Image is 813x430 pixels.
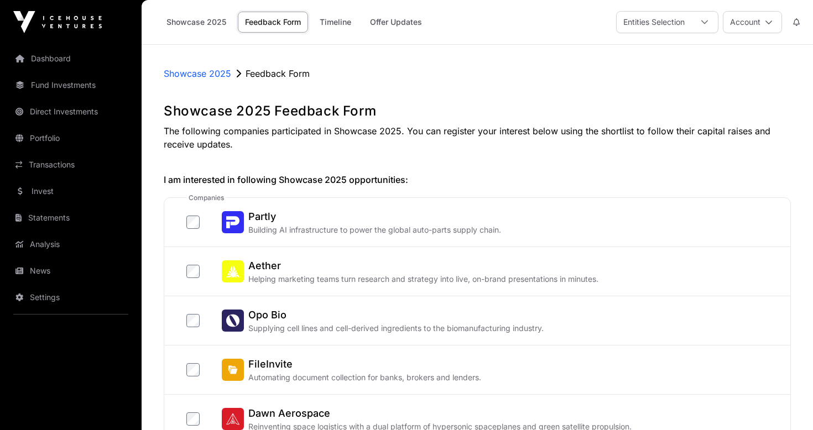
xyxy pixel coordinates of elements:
[248,323,544,334] p: Supplying cell lines and cell-derived ingredients to the biomanufacturing industry.
[9,285,133,310] a: Settings
[159,12,233,33] a: Showcase 2025
[13,11,102,33] img: Icehouse Ventures Logo
[164,124,791,151] p: The following companies participated in Showcase 2025. You can register your interest below using...
[248,372,481,383] p: Automating document collection for banks, brokers and lenders.
[9,153,133,177] a: Transactions
[186,265,200,278] input: AetherAetherHelping marketing teams turn research and strategy into live, on-brand presentations ...
[222,211,244,233] img: Partly
[9,46,133,71] a: Dashboard
[9,179,133,203] a: Invest
[9,232,133,256] a: Analysis
[312,12,358,33] a: Timeline
[238,12,308,33] a: Feedback Form
[9,126,133,150] a: Portfolio
[248,307,544,323] h2: Opo Bio
[186,193,226,202] span: companies
[164,102,791,120] h1: Showcase 2025 Feedback Form
[617,12,691,33] div: Entities Selection
[248,274,598,285] p: Helping marketing teams turn research and strategy into live, on-brand presentations in minutes.
[222,408,244,430] img: Dawn Aerospace
[164,173,791,186] h2: I am interested in following Showcase 2025 opportunities:
[248,406,632,421] h2: Dawn Aerospace
[248,209,501,224] h2: Partly
[248,224,501,235] p: Building AI infrastructure to power the global auto-parts supply chain.
[363,12,429,33] a: Offer Updates
[186,363,200,376] input: FileInviteFileInviteAutomating document collection for banks, brokers and lenders.
[164,67,231,80] a: Showcase 2025
[186,412,200,426] input: Dawn AerospaceDawn AerospaceReinventing space logistics with a dual platform of hypersonic spacep...
[222,359,244,381] img: FileInvite
[9,206,133,230] a: Statements
[9,259,133,283] a: News
[723,11,782,33] button: Account
[248,258,598,274] h2: Aether
[186,216,200,229] input: PartlyPartlyBuilding AI infrastructure to power the global auto-parts supply chain.
[9,73,133,97] a: Fund Investments
[222,310,244,332] img: Opo Bio
[9,99,133,124] a: Direct Investments
[248,356,481,372] h2: FileInvite
[222,260,244,282] img: Aether
[186,314,200,327] input: Opo BioOpo BioSupplying cell lines and cell-derived ingredients to the biomanufacturing industry.
[246,67,310,80] p: Feedback Form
